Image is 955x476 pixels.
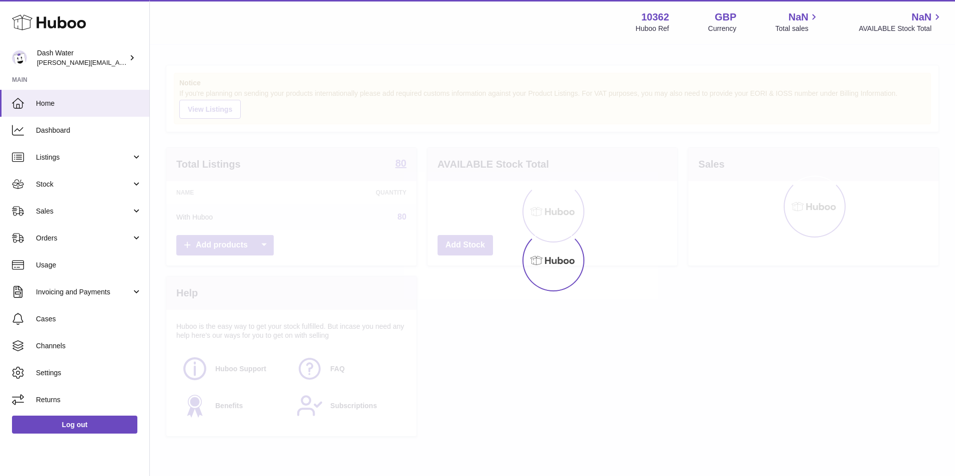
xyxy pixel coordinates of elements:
a: Log out [12,416,137,434]
span: AVAILABLE Stock Total [859,24,943,33]
span: [PERSON_NAME][EMAIL_ADDRESS][DOMAIN_NAME] [37,58,200,66]
img: james@dash-water.com [12,50,27,65]
span: Usage [36,260,142,270]
strong: GBP [715,10,736,24]
span: NaN [788,10,808,24]
a: NaN Total sales [775,10,820,33]
span: Settings [36,368,142,378]
a: NaN AVAILABLE Stock Total [859,10,943,33]
span: Home [36,99,142,108]
span: Dashboard [36,126,142,135]
span: NaN [912,10,932,24]
span: Returns [36,395,142,405]
span: Listings [36,153,131,162]
strong: 10362 [641,10,669,24]
span: Orders [36,234,131,243]
div: Currency [708,24,737,33]
span: Channels [36,341,142,351]
div: Dash Water [37,48,127,67]
span: Sales [36,207,131,216]
span: Stock [36,180,131,189]
span: Cases [36,314,142,324]
div: Huboo Ref [636,24,669,33]
span: Total sales [775,24,820,33]
span: Invoicing and Payments [36,287,131,297]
